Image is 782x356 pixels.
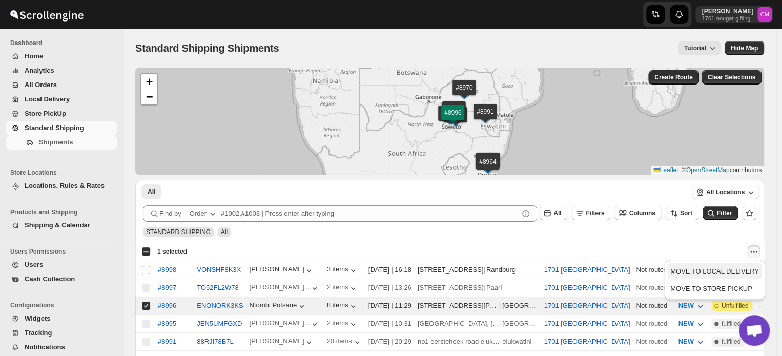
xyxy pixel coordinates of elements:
span: Tracking [25,329,52,337]
button: Filter [703,206,738,220]
img: Marker [480,161,495,173]
span: | [680,166,682,174]
button: Create Route [648,70,699,85]
span: Users Permissions [10,247,118,256]
button: Widgets [6,311,117,326]
button: Tracking [6,326,117,340]
div: [DATE] | 20:29 [368,337,411,347]
button: Locations, Rules & Rates [6,179,117,193]
div: Not routed [636,265,672,275]
span: Users [25,261,43,268]
button: Filters [571,206,610,220]
button: NEW [672,333,711,350]
a: Zoom out [141,89,157,104]
button: Tutorial [678,41,721,55]
span: Shipments [39,138,73,146]
button: #8991 [158,338,176,345]
div: © contributors [651,166,764,175]
span: Standard Shipping Shipments [135,43,279,54]
button: Notifications [6,340,117,354]
span: Analytics [25,67,54,74]
div: [PERSON_NAME] [249,265,314,276]
span: NEW [678,338,693,345]
button: [PERSON_NAME]... [249,319,320,329]
span: Store Locations [10,169,118,177]
div: elukwatini [502,337,531,347]
span: fulfilled [722,320,740,328]
button: Shipping & Calendar [6,218,117,233]
div: | [418,265,538,275]
p: [PERSON_NAME] [702,7,753,15]
div: [DATE] | 13:26 [368,283,411,293]
div: | [418,301,538,311]
span: Dashboard [10,39,118,47]
a: Leaflet [653,166,678,174]
img: Marker [480,162,496,174]
span: Notifications [25,343,65,351]
span: NEW [678,320,693,327]
span: Shipping & Calendar [25,221,90,229]
button: Sort [666,206,698,220]
button: #8998 [158,266,176,274]
span: NEW [678,302,693,309]
div: [PERSON_NAME] [249,337,314,347]
span: All [221,228,228,236]
button: Analytics [6,64,117,78]
div: 8 items [326,301,358,311]
button: NEW [672,316,711,332]
button: Cash Collection [6,272,117,286]
span: Products and Shipping [10,208,118,216]
button: #8997 [158,284,176,291]
span: MOVE TO LOCAL DELIVERY [670,267,759,275]
button: 1701 [GEOGRAPHIC_DATA] [544,302,630,309]
text: CM [760,11,769,17]
span: Create Route [654,73,693,81]
a: OpenStreetMap [686,166,730,174]
span: Home [25,52,43,60]
button: Clear Selections [702,70,762,85]
button: All Locations [692,185,759,199]
div: 3 items [326,265,358,276]
div: [PERSON_NAME]... [249,319,310,327]
button: 2 items [326,319,358,329]
div: Order [190,208,207,219]
span: MOVE TO STORE PICKUP [670,285,752,292]
span: All Locations [706,188,745,196]
span: All Orders [25,81,57,89]
a: Zoom in [141,74,157,89]
button: Actions [748,245,760,258]
img: Marker [481,161,496,172]
span: Widgets [25,315,50,322]
button: VONSHF8K3X [197,266,241,274]
div: [PERSON_NAME]... [249,283,310,291]
div: #8996 [158,302,176,309]
img: Marker [478,112,493,123]
button: 2 items [326,283,358,294]
div: [STREET_ADDRESS] [418,265,484,275]
span: Cleo Moyo [757,7,772,22]
span: Configurations [10,301,118,309]
button: 1701 [GEOGRAPHIC_DATA] [544,320,630,327]
span: Filters [586,210,604,217]
div: | [418,337,538,347]
button: All Orders [6,78,117,92]
img: Marker [445,113,461,124]
div: [GEOGRAPHIC_DATA] [502,319,538,329]
button: ENONORK3KS [197,302,243,309]
span: + [146,75,153,88]
span: Filter [717,210,732,217]
button: 1701 [GEOGRAPHIC_DATA] [544,284,630,291]
div: Ntombi Potsane [249,301,307,311]
button: All [539,206,567,220]
button: 1701 [GEOGRAPHIC_DATA] [544,266,630,274]
div: Not routed [636,301,672,311]
span: All [553,210,561,217]
button: MOVE TO LOCAL DELIVERY [667,263,762,279]
img: Marker [447,114,463,125]
button: TO52FL2W78 [197,284,238,291]
div: [GEOGRAPHIC_DATA], [GEOGRAPHIC_DATA][STREET_ADDRESS] [418,319,500,329]
span: Columns [629,210,655,217]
